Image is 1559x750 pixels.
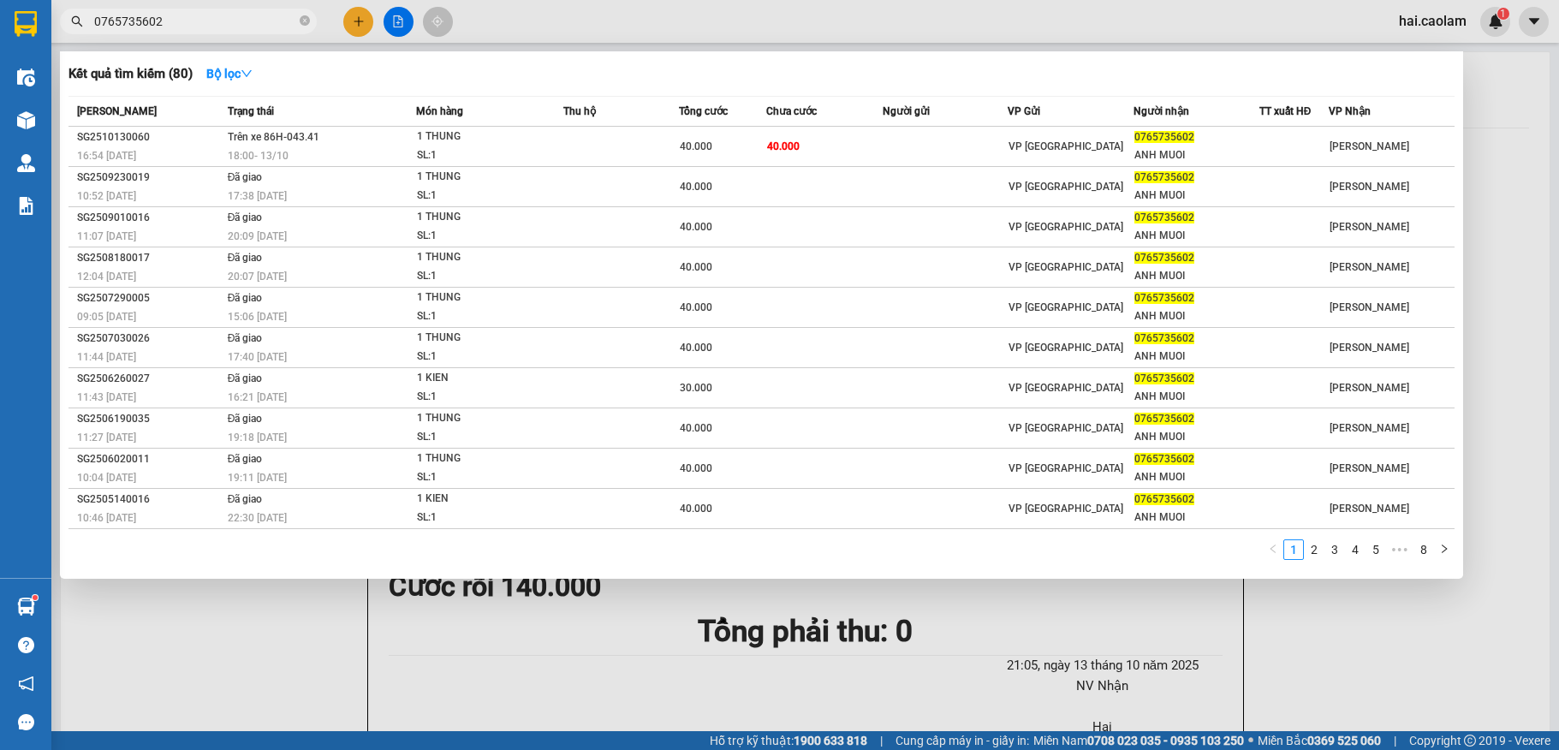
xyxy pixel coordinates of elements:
a: 1 [1284,540,1303,559]
h3: Kết quả tìm kiếm ( 80 ) [68,65,193,83]
img: logo-vxr [15,11,37,37]
span: 40.000 [680,181,712,193]
div: ANH MUOI [1134,348,1259,366]
div: ANH MUOI [1134,468,1259,486]
input: Tìm tên, số ĐT hoặc mã đơn [94,12,296,31]
span: 40.000 [680,221,712,233]
span: Đã giao [228,372,263,384]
span: Thu hộ [563,105,596,117]
span: [PERSON_NAME] [1330,422,1409,434]
span: message [18,714,34,730]
span: 16:54 [DATE] [77,150,136,162]
img: warehouse-icon [17,154,35,172]
span: [PERSON_NAME] [1330,140,1409,152]
li: Previous Page [1263,539,1283,560]
span: [PERSON_NAME] [1330,301,1409,313]
div: SG2509010016 [77,209,223,227]
span: [PERSON_NAME] [77,105,157,117]
div: ANH MUOI [1134,146,1259,164]
span: close-circle [300,15,310,26]
strong: Bộ lọc [206,67,253,80]
div: SL: 1 [417,428,545,447]
span: 0765735602 [1134,493,1194,505]
div: SG2506020011 [77,450,223,468]
div: SL: 1 [417,267,545,286]
div: ANH MUOI [1134,388,1259,406]
div: ANH MUOI [1134,509,1259,527]
span: down [241,68,253,80]
span: 0765735602 [1134,131,1194,143]
span: Đã giao [228,413,263,425]
img: warehouse-icon [17,598,35,616]
span: Đã giao [228,332,263,344]
div: SL: 1 [417,146,545,165]
span: 10:46 [DATE] [77,512,136,524]
div: SG2505140016 [77,491,223,509]
span: Món hàng [416,105,463,117]
span: VP Nhận [1329,105,1371,117]
span: 19:18 [DATE] [228,432,287,443]
div: 1 KIEN [417,369,545,388]
span: 17:40 [DATE] [228,351,287,363]
span: 0765735602 [1134,252,1194,264]
span: left [1268,544,1278,554]
div: ANH MUOI [1134,307,1259,325]
span: Chưa cước [766,105,817,117]
span: VP [GEOGRAPHIC_DATA] [1009,462,1123,474]
div: 1 THUNG [417,289,545,307]
li: Next Page [1434,539,1455,560]
span: question-circle [18,637,34,653]
span: 12:04 [DATE] [77,271,136,283]
span: 30.000 [680,382,712,394]
span: 40.000 [680,342,712,354]
a: 4 [1346,540,1365,559]
span: Đã giao [228,292,263,304]
span: [PERSON_NAME] [1330,462,1409,474]
span: [PERSON_NAME] [1330,342,1409,354]
li: 4 [1345,539,1366,560]
span: 20:09 [DATE] [228,230,287,242]
span: Đã giao [228,252,263,264]
span: 40.000 [680,503,712,515]
div: SG2507290005 [77,289,223,307]
div: SG2507030026 [77,330,223,348]
li: 3 [1324,539,1345,560]
div: SL: 1 [417,388,545,407]
span: VP [GEOGRAPHIC_DATA] [1009,140,1123,152]
img: warehouse-icon [17,111,35,129]
span: Trên xe 86H-043.41 [228,131,319,143]
span: close-circle [300,14,310,30]
span: 15:06 [DATE] [228,311,287,323]
div: 1 KIEN [417,490,545,509]
div: SL: 1 [417,307,545,326]
span: Đã giao [228,453,263,465]
div: ANH MUOI [1134,428,1259,446]
span: 0765735602 [1134,413,1194,425]
span: 0765735602 [1134,332,1194,344]
span: 16:21 [DATE] [228,391,287,403]
div: SG2509230019 [77,169,223,187]
span: 11:44 [DATE] [77,351,136,363]
span: VP Gửi [1008,105,1040,117]
div: 1 THUNG [417,168,545,187]
sup: 1 [33,595,38,600]
div: 1 THUNG [417,248,545,267]
div: SL: 1 [417,509,545,527]
span: TT xuất HĐ [1259,105,1312,117]
span: 22:30 [DATE] [228,512,287,524]
span: 0765735602 [1134,372,1194,384]
div: SG2508180017 [77,249,223,267]
img: warehouse-icon [17,68,35,86]
span: Đã giao [228,211,263,223]
span: 17:38 [DATE] [228,190,287,202]
li: Next 5 Pages [1386,539,1413,560]
span: Đã giao [228,171,263,183]
span: 0765735602 [1134,292,1194,304]
span: 11:27 [DATE] [77,432,136,443]
div: ANH MUOI [1134,227,1259,245]
span: [PERSON_NAME] [1330,261,1409,273]
span: 0765735602 [1134,171,1194,183]
button: Bộ lọcdown [193,60,266,87]
span: 19:11 [DATE] [228,472,287,484]
div: SL: 1 [417,227,545,246]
